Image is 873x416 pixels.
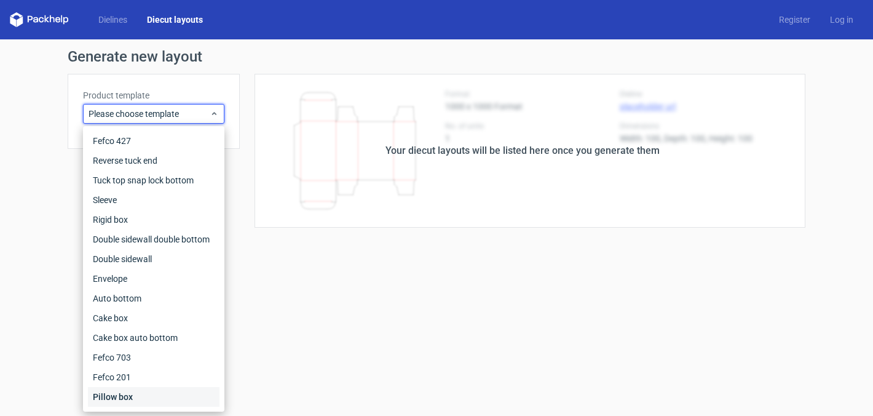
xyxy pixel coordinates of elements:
div: Double sidewall double bottom [88,230,219,249]
div: Your diecut layouts will be listed here once you generate them [385,143,660,158]
div: Cake box auto bottom [88,328,219,348]
a: Log in [820,14,863,26]
a: Register [769,14,820,26]
a: Diecut layouts [137,14,213,26]
div: Fefco 201 [88,367,219,387]
div: Reverse tuck end [88,151,219,170]
div: Tuck top snap lock bottom [88,170,219,190]
h1: Generate new layout [68,49,805,64]
a: Dielines [89,14,137,26]
div: Cake box [88,308,219,328]
div: Rigid box [88,210,219,230]
div: Envelope [88,269,219,289]
span: Please choose template [89,108,210,120]
div: Auto bottom [88,289,219,308]
label: Product template [83,89,224,102]
div: Pillow box [88,387,219,407]
div: Fefco 703 [88,348,219,367]
div: Fefco 427 [88,131,219,151]
div: Double sidewall [88,249,219,269]
div: Sleeve [88,190,219,210]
